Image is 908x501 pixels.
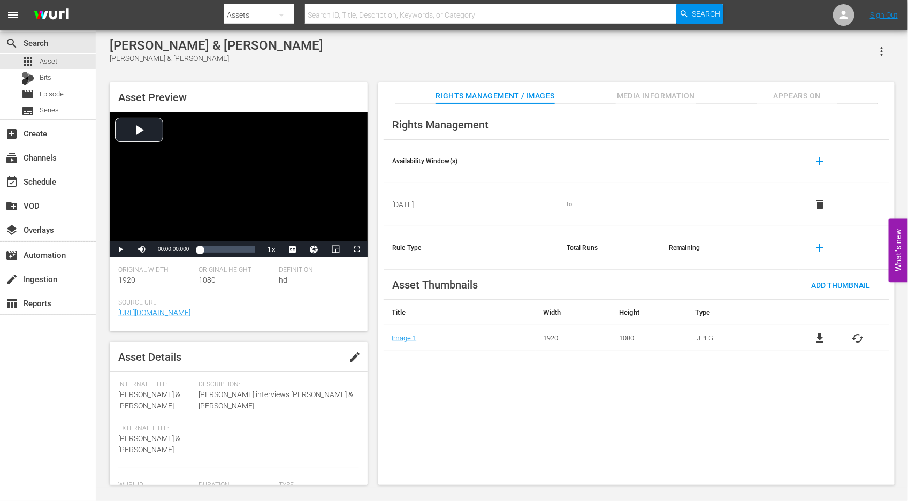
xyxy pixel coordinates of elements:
[6,9,19,21] span: menu
[5,127,18,140] span: Create
[5,297,18,310] span: Reports
[118,434,180,454] span: [PERSON_NAME] & [PERSON_NAME]
[814,241,827,254] span: add
[687,300,788,325] th: Type
[5,200,18,212] span: VOD
[21,72,34,85] div: Bits
[21,55,34,68] span: Asset
[200,246,255,253] div: Progress Bar
[131,241,152,257] button: Mute
[342,344,368,370] button: edit
[687,325,788,351] td: .JPEG
[384,226,558,270] th: Rule Type
[199,381,354,389] span: Description:
[199,389,354,412] span: [PERSON_NAME] interviews [PERSON_NAME] & [PERSON_NAME]
[118,308,190,317] a: [URL][DOMAIN_NAME]
[40,72,51,83] span: Bits
[807,235,833,261] button: add
[5,37,18,50] span: Search
[5,151,18,164] span: Channels
[676,4,723,24] button: Search
[118,424,193,433] span: External Title:
[346,241,368,257] button: Fullscreen
[110,53,323,64] div: [PERSON_NAME] & [PERSON_NAME]
[303,241,325,257] button: Jump To Time
[118,390,180,410] span: [PERSON_NAME] & [PERSON_NAME]
[40,56,57,67] span: Asset
[392,118,489,131] span: Rights Management
[611,325,687,351] td: 1080
[26,3,77,28] img: ans4CAIJ8jUAAAAAAAAAAAAAAAAAAAAAAAAgQb4GAAAAAAAAAAAAAAAAAAAAAAAAJMjXAAAAAAAAAAAAAAAAAAAAAAAAgAT5G...
[803,275,879,294] button: Add Thumbnail
[814,155,827,168] span: add
[384,300,535,325] th: Title
[5,224,18,237] span: Overlays
[110,241,131,257] button: Play
[118,91,187,104] span: Asset Preview
[813,332,826,345] a: file_download
[803,281,879,290] span: Add Thumbnail
[5,273,18,286] span: Ingestion
[325,241,346,257] button: Picture-in-Picture
[807,148,833,174] button: add
[40,89,64,100] span: Episode
[757,89,837,103] span: Appears On
[814,198,827,211] span: delete
[118,299,354,307] span: Source Url
[199,481,273,490] span: Duration
[110,38,323,53] div: [PERSON_NAME] & [PERSON_NAME]
[567,200,652,209] div: to
[118,351,181,363] span: Asset Details
[436,89,554,103] span: Rights Management / Images
[199,266,273,275] span: Original Height
[158,246,189,252] span: 00:00:00.000
[851,332,864,345] button: cached
[40,105,59,116] span: Series
[616,89,696,103] span: Media Information
[261,241,282,257] button: Playback Rate
[392,334,416,342] a: Image 1
[282,241,303,257] button: Captions
[118,266,193,275] span: Original Width
[118,276,135,284] span: 1920
[392,278,478,291] span: Asset Thumbnails
[536,300,612,325] th: Width
[384,140,558,183] th: Availability Window(s)
[889,219,908,283] button: Open Feedback Widget
[279,266,354,275] span: Definition
[118,481,193,490] span: Wurl Id
[870,11,898,19] a: Sign Out
[536,325,612,351] td: 1920
[279,276,287,284] span: hd
[5,249,18,262] span: Automation
[110,112,368,257] div: Video Player
[807,192,833,217] button: delete
[21,104,34,117] span: Series
[5,176,18,188] span: Schedule
[348,351,361,363] span: edit
[611,300,687,325] th: Height
[692,4,721,24] span: Search
[279,481,354,490] span: Type
[199,276,216,284] span: 1080
[21,88,34,101] span: Episode
[118,381,193,389] span: Internal Title:
[660,226,798,270] th: Remaining
[558,226,660,270] th: Total Runs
